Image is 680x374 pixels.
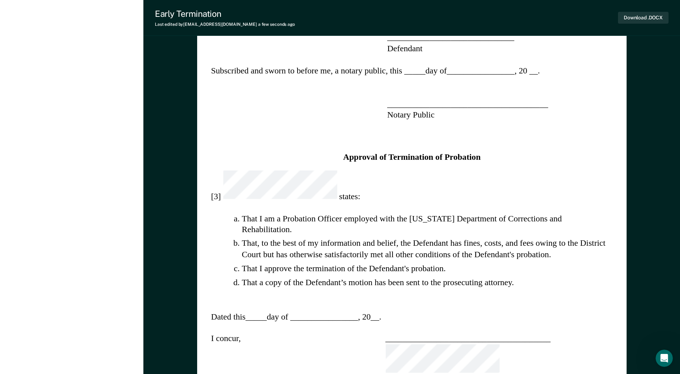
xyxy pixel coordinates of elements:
[242,212,613,234] li: That I am a Probation Officer employed with the [US_STATE] Department of Corrections and Rehabili...
[242,238,613,259] li: That, to the best of my information and belief, the Defendant has fines, costs, and fees owing to...
[242,263,613,274] li: That I approve the termination of the Defendant's probation.
[242,277,613,288] li: That a copy of the Defendant’s motion has been sent to the prosecuting attorney.
[211,333,241,374] p: I concur,
[656,350,673,367] iframe: Intercom live chat
[211,65,613,76] section: Subscribed and sworn to before me, a notary public, this _____ day of ________________ , 20 __ .
[211,151,613,162] strong: Approval of Termination of Probation
[211,311,613,322] section: Dated this _____ day of ________________ , 20 __ .
[387,32,514,53] section: ______________________________ Defendant
[258,22,295,27] span: a few seconds ago
[155,22,295,27] div: Last edited by [EMAIL_ADDRESS][DOMAIN_NAME]
[387,98,548,120] section: ______________________________________ Notary Public
[618,12,669,24] button: Download .DOCX
[211,171,613,202] section: [3] states:
[155,9,295,19] div: Early Termination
